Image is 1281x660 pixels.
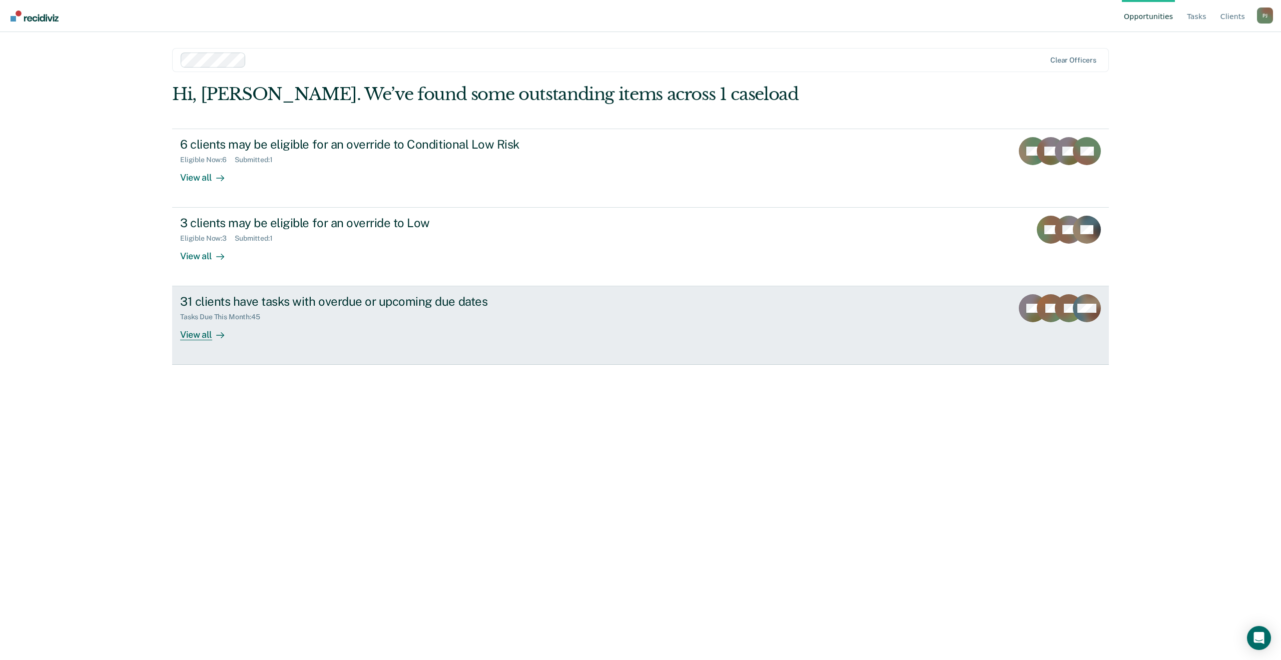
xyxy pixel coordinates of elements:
div: Eligible Now : 3 [180,234,235,243]
div: Open Intercom Messenger [1247,626,1271,650]
div: Submitted : 1 [235,234,281,243]
a: 3 clients may be eligible for an override to LowEligible Now:3Submitted:1View all [172,208,1109,286]
div: P J [1257,8,1273,24]
a: 6 clients may be eligible for an override to Conditional Low RiskEligible Now:6Submitted:1View all [172,129,1109,208]
a: 31 clients have tasks with overdue or upcoming due datesTasks Due This Month:45View all [172,286,1109,365]
div: 31 clients have tasks with overdue or upcoming due dates [180,294,531,309]
div: Tasks Due This Month : 45 [180,313,268,321]
div: Clear officers [1050,56,1096,65]
button: Profile dropdown button [1257,8,1273,24]
div: 6 clients may be eligible for an override to Conditional Low Risk [180,137,531,152]
div: View all [180,321,236,341]
div: View all [180,243,236,262]
div: View all [180,164,236,183]
div: 3 clients may be eligible for an override to Low [180,216,531,230]
div: Submitted : 1 [235,156,281,164]
img: Recidiviz [11,11,59,22]
div: Hi, [PERSON_NAME]. We’ve found some outstanding items across 1 caseload [172,84,922,105]
div: Eligible Now : 6 [180,156,235,164]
